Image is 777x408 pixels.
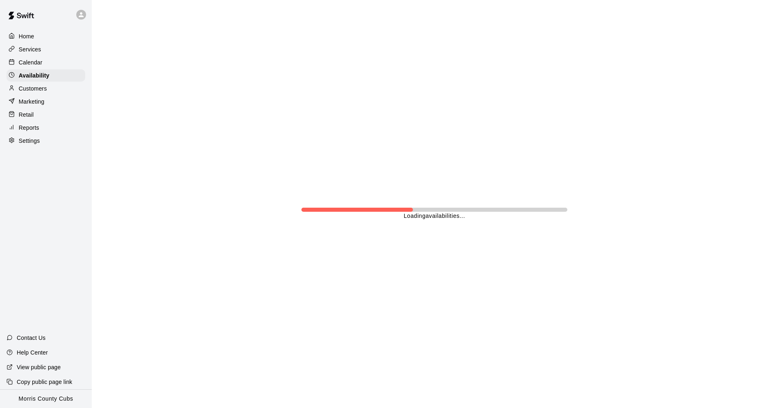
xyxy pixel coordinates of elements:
p: Customers [19,84,47,93]
p: Retail [19,111,34,119]
p: Copy public page link [17,378,72,386]
a: Services [7,43,85,55]
p: Contact Us [17,334,46,342]
a: Home [7,30,85,42]
p: Marketing [19,98,44,106]
a: Reports [7,122,85,134]
p: Calendar [19,58,42,67]
p: Home [19,32,34,40]
a: Customers [7,82,85,95]
a: Marketing [7,95,85,108]
a: Settings [7,135,85,147]
p: Settings [19,137,40,145]
a: Retail [7,109,85,121]
p: Availability [19,71,49,80]
a: Calendar [7,56,85,69]
p: Morris County Cubs [19,395,73,403]
p: Help Center [17,348,48,357]
p: View public page [17,363,61,371]
p: Reports [19,124,39,132]
a: Availability [7,69,85,82]
p: Services [19,45,41,53]
p: Loading availabilities ... [404,212,465,220]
